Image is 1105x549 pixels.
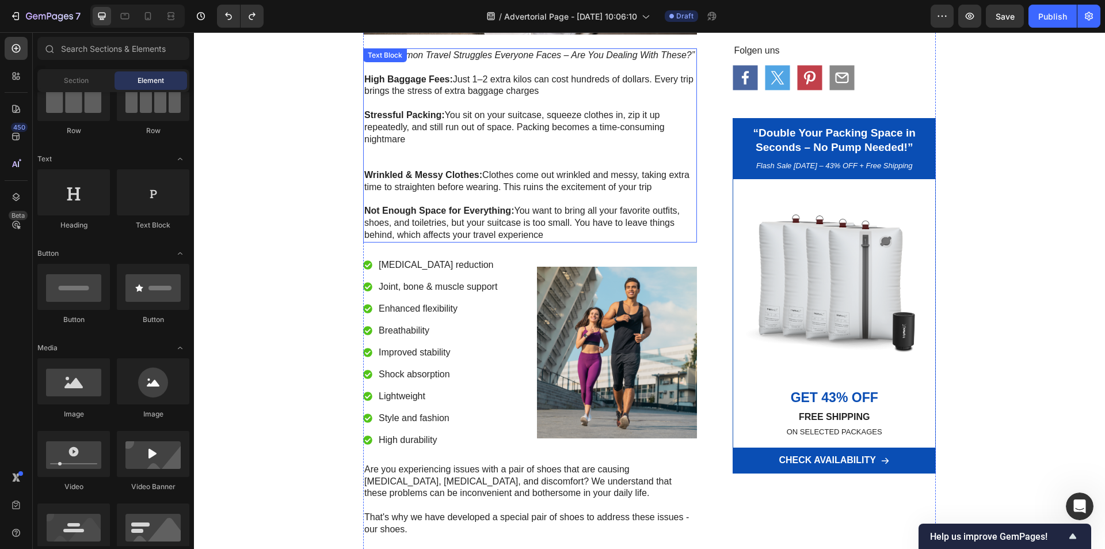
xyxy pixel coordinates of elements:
[33,6,51,25] img: Profile image for Ken
[171,339,189,357] span: Toggle open
[64,75,89,86] span: Section
[48,256,66,265] a: here
[550,395,731,405] p: ON SELECTED PACKAGES
[9,33,189,285] div: Regarding your concern, if you are going to use our Image To Layout feature, you can create a sin...
[18,244,180,278] div: You can take a look at how to use the feature . Let me know if you have any other concerns.
[550,379,731,391] p: FREE SHIPPING
[37,409,110,419] div: Image
[170,479,502,503] p: That's why we have developed a special pair of shoes to address these issues - our shoes.
[117,409,189,419] div: Image
[117,482,189,492] div: Video Banner
[55,377,64,387] button: Tải tệp đính kèm lên
[539,147,741,349] img: gempages_586066319539962715-cbc035ec-ed6e-4d06-a017-991659dccb67.png
[499,10,502,22] span: /
[37,482,110,492] div: Video
[9,33,221,286] div: Ken nói…
[37,220,110,230] div: Heading
[117,220,189,230] div: Text Block
[171,150,189,168] span: Toggle open
[27,85,180,171] li: The Image to layout will give you a general idea of how to use different elements on V7, so you c...
[18,377,27,387] button: Bộ chọn biểu tượng cảm xúc
[9,286,221,421] div: Ken nói…
[10,353,220,373] textarea: Tin nhắn...
[1066,493,1093,520] iframe: Intercom live chat
[585,422,682,434] div: CHECK AVAILABILITY
[539,415,742,441] a: CHECK AVAILABILITY
[194,32,1105,549] iframe: Design area
[73,377,82,387] button: Start recording
[56,6,131,14] h1: [PERSON_NAME]
[548,93,733,123] h2: “Double Your Packing Space in Seconds – No Pump Needed!”
[9,286,189,396] div: Hello, just checking in to see if the solution I shared earlier worked for you.We are looking for...
[18,293,180,315] div: Hello, just checking in to see if the solution I shared earlier worked for you.
[37,343,58,353] span: Media
[996,12,1015,21] span: Save
[202,5,223,25] div: Đóng
[170,431,502,467] p: Are you experiencing issues with a pair of shoes that are causing [MEDICAL_DATA], [MEDICAL_DATA],...
[504,10,637,22] span: Advertorial Page - [DATE] 10:06:10
[5,5,86,28] button: 7
[1038,10,1067,22] div: Publish
[7,5,29,26] button: go back
[930,531,1066,542] span: Help us improve GemPages!
[986,5,1024,28] button: Save
[117,126,189,136] div: Row
[550,357,731,374] p: GET 43% OFF
[9,211,28,220] div: Beta
[37,154,52,164] span: Text
[171,244,189,263] span: Toggle open
[1028,5,1077,28] button: Publish
[37,248,59,259] span: Button
[217,5,264,28] div: Undo/Redo
[37,315,110,325] div: Button
[18,321,180,343] div: We are looking forward to hearing your feedback soon.
[676,11,694,21] span: Draft
[117,315,189,325] div: Button
[18,344,180,389] div: If I don't hear back, this conversation will be closed in the next 24 hours, but you can always o...
[56,14,148,26] p: Hoạt động 30 phút trước
[180,5,202,26] button: Nhà
[930,529,1080,543] button: Show survey - Help us improve GemPages!
[138,75,164,86] span: Element
[36,377,45,387] button: Bộ chọn ảnh gif
[18,40,180,85] div: Regarding your concern, if you are going to use our Image To Layout feature, you can create a sin...
[37,126,110,136] div: Row
[540,13,741,25] p: Folgen uns
[343,234,503,406] img: gempages_586066319539962715-bea44a0d-3639-4559-bc41-69903a6dc816.png
[37,37,189,60] input: Search Sections & Elements
[562,129,719,138] i: Flash Sale [DATE] – 43% OFF + Free Shipping
[27,174,180,238] li: Images generated by AI will have a watermark; it's completely normal, and its purpose is to prote...
[197,373,216,391] button: Gửi tin nhắn…
[75,9,81,23] p: 7
[11,123,28,132] div: 450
